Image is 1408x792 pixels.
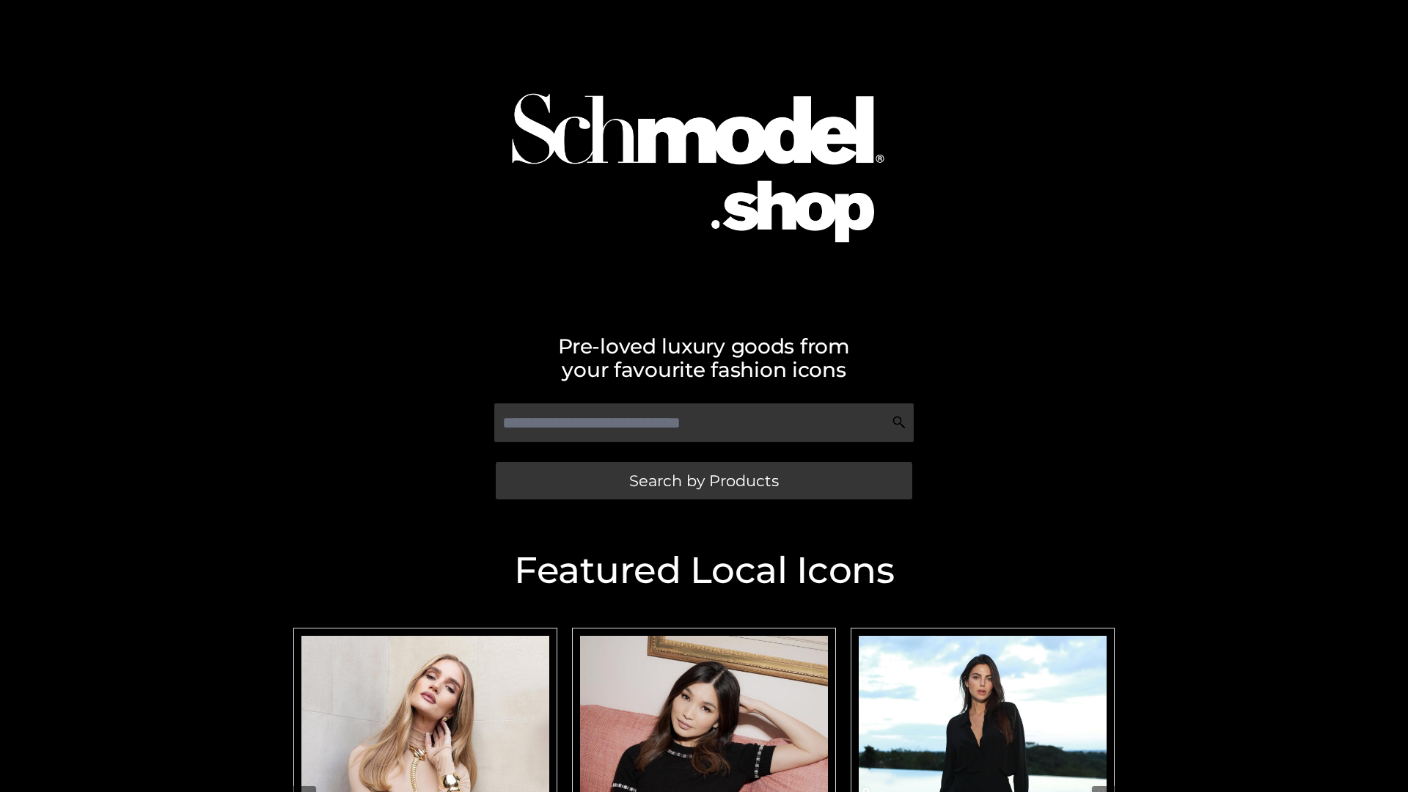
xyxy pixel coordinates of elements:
h2: Featured Local Icons​ [286,552,1122,589]
img: Search Icon [892,415,906,430]
a: Search by Products [496,462,912,499]
h2: Pre-loved luxury goods from your favourite fashion icons [286,334,1122,381]
span: Search by Products [629,473,779,488]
